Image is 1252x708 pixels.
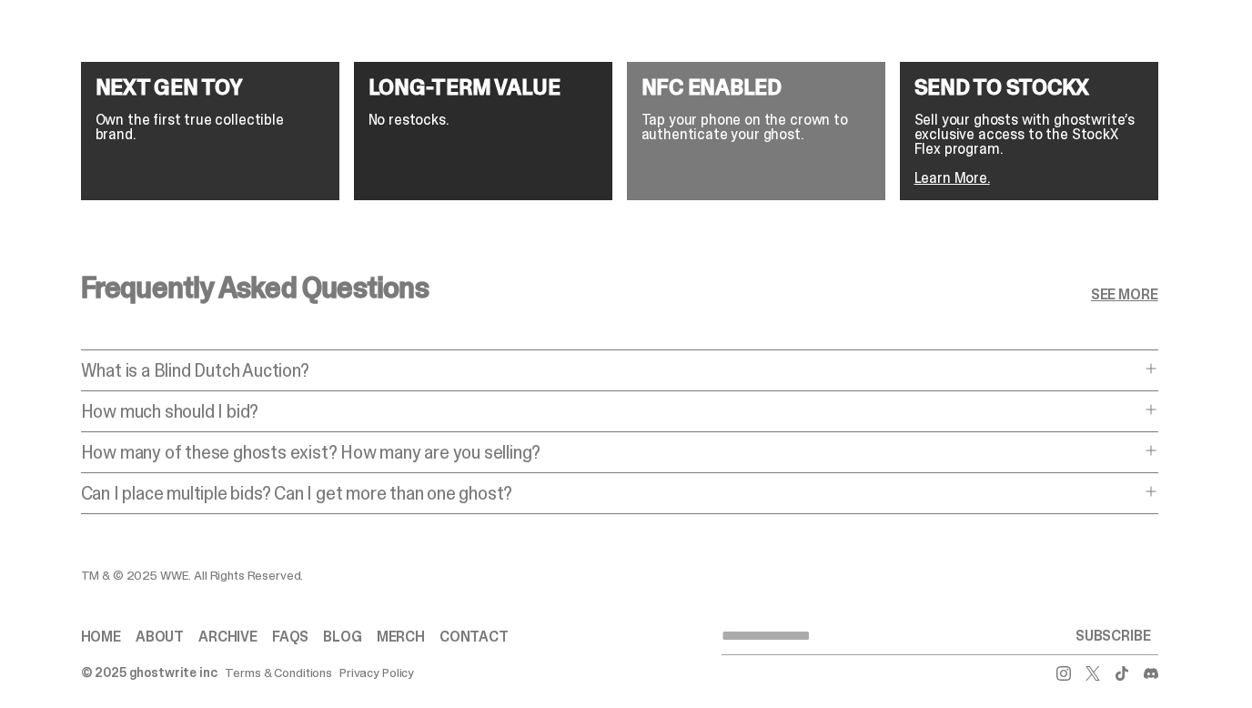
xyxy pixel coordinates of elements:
a: Learn More. [914,168,990,187]
div: TM & © 2025 WWE. All Rights Reserved. [81,569,809,582]
h3: Frequently Asked Questions [81,273,429,302]
a: Merch [377,630,425,644]
a: Home [81,630,121,644]
p: Tap your phone on the crown to authenticate your ghost. [641,113,871,142]
a: Archive [198,630,257,644]
h4: NFC ENABLED [641,76,871,98]
a: Terms & Conditions [225,666,332,679]
button: SUBSCRIBE [1068,618,1158,654]
a: Blog [323,630,361,644]
p: Sell your ghosts with ghostwrite’s exclusive access to the StockX Flex program. [914,113,1144,157]
a: SEE MORE [1091,288,1158,302]
h4: NEXT GEN TOY [96,76,325,98]
a: Privacy Policy [339,666,414,679]
p: How many of these ghosts exist? How many are you selling? [81,443,1140,461]
div: © 2025 ghostwrite inc [81,666,217,679]
p: How much should I bid? [81,402,1140,420]
p: No restocks. [369,113,598,127]
h4: LONG-TERM VALUE [369,76,598,98]
a: Contact [439,630,509,644]
p: Can I place multiple bids? Can I get more than one ghost? [81,484,1140,502]
a: About [136,630,184,644]
h4: SEND TO STOCKX [914,76,1144,98]
p: What is a Blind Dutch Auction? [81,361,1140,379]
a: FAQs [272,630,308,644]
p: Own the first true collectible brand. [96,113,325,142]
